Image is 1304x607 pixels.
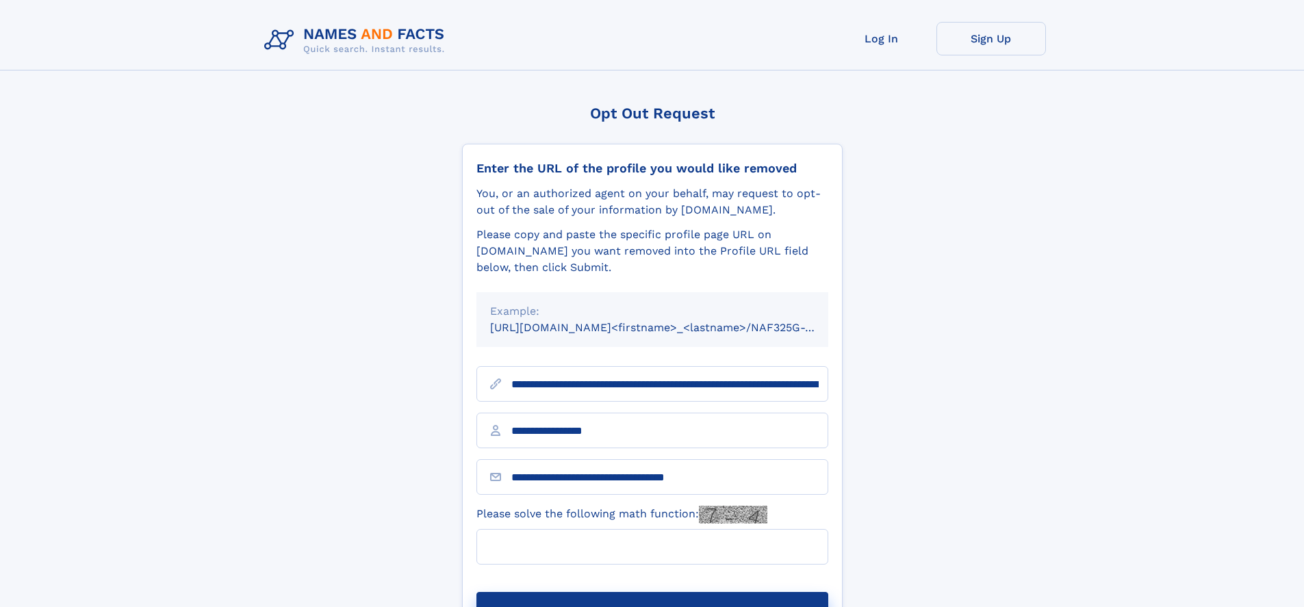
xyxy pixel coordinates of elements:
[827,22,936,55] a: Log In
[259,22,456,59] img: Logo Names and Facts
[936,22,1046,55] a: Sign Up
[462,105,843,122] div: Opt Out Request
[490,303,815,320] div: Example:
[490,321,854,334] small: [URL][DOMAIN_NAME]<firstname>_<lastname>/NAF325G-xxxxxxxx
[476,506,767,524] label: Please solve the following math function:
[476,227,828,276] div: Please copy and paste the specific profile page URL on [DOMAIN_NAME] you want removed into the Pr...
[476,161,828,176] div: Enter the URL of the profile you would like removed
[476,185,828,218] div: You, or an authorized agent on your behalf, may request to opt-out of the sale of your informatio...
